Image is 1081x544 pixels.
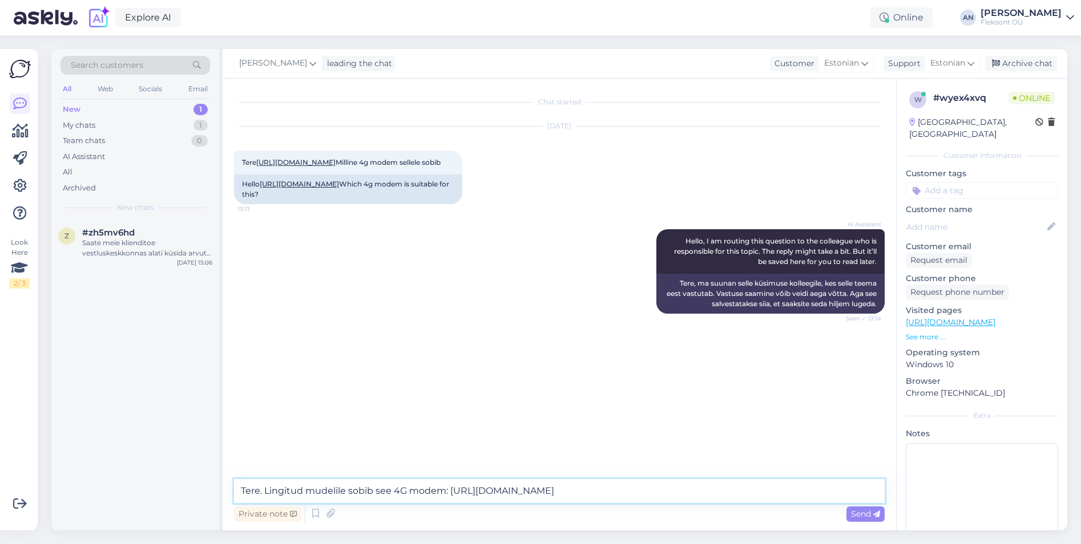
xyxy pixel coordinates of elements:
[909,116,1035,140] div: [GEOGRAPHIC_DATA], [GEOGRAPHIC_DATA]
[906,273,1058,285] p: Customer phone
[186,82,210,96] div: Email
[933,91,1009,105] div: # wyex4xvq
[981,9,1062,18] div: [PERSON_NAME]
[656,274,885,314] div: Tere, ma suunan selle küsimuse kolleegile, kes selle teema eest vastutab. Vastuse saamine võib ve...
[1009,92,1055,104] span: Online
[234,174,462,204] div: Hello Which 4g modem is suitable for this?
[60,82,74,96] div: All
[63,120,95,131] div: My chats
[906,332,1058,342] p: See more ...
[71,59,143,71] span: Search customers
[906,387,1058,399] p: Chrome [TECHNICAL_ID]
[906,182,1058,199] input: Add a tag
[906,375,1058,387] p: Browser
[884,58,921,70] div: Support
[87,6,111,30] img: explore-ai
[981,18,1062,27] div: Fleksont OÜ
[234,479,885,503] textarea: Tere. Lingitud mudelile sobib see 4G modem: [URL][DOMAIN_NAME]
[63,104,80,115] div: New
[322,58,392,70] div: leading the chat
[906,241,1058,253] p: Customer email
[63,182,96,194] div: Archived
[985,56,1057,71] div: Archive chat
[64,232,69,240] span: z
[851,509,880,519] span: Send
[237,205,280,213] span: 13:13
[906,204,1058,216] p: Customer name
[906,347,1058,359] p: Operating system
[906,317,995,327] a: [URL][DOMAIN_NAME]
[63,151,105,163] div: AI Assistant
[906,359,1058,371] p: Windows 10
[193,104,208,115] div: 1
[234,97,885,107] div: Chat started
[930,57,965,70] span: Estonian
[770,58,814,70] div: Customer
[906,168,1058,180] p: Customer tags
[234,506,301,522] div: Private note
[824,57,859,70] span: Estonian
[63,135,105,147] div: Team chats
[239,57,307,70] span: [PERSON_NAME]
[906,411,1058,421] div: Extra
[115,8,181,27] a: Explore AI
[234,121,885,131] div: [DATE]
[260,180,339,188] a: [URL][DOMAIN_NAME]
[914,95,922,104] span: w
[906,151,1058,161] div: Customer information
[906,428,1058,440] p: Notes
[177,258,212,267] div: [DATE] 15:06
[9,58,31,80] img: Askly Logo
[191,135,208,147] div: 0
[906,253,972,268] div: Request email
[95,82,115,96] div: Web
[906,305,1058,316] p: Visited pages
[981,9,1074,27] a: [PERSON_NAME]Fleksont OÜ
[838,220,881,229] span: AI Assistant
[906,285,1009,300] div: Request phone number
[960,10,976,26] div: AN
[193,120,208,131] div: 1
[9,237,30,289] div: Look Here
[82,228,135,238] span: #zh5mv6hd
[117,202,154,213] span: New chats
[256,158,336,167] a: [URL][DOMAIN_NAME]
[838,314,881,323] span: Seen ✓ 13:14
[136,82,164,96] div: Socials
[870,7,933,28] div: Online
[63,167,72,178] div: All
[9,278,30,289] div: 2 / 3
[674,237,878,266] span: Hello, I am routing this question to the colleague who is responsible for this topic. The reply m...
[906,221,1045,233] input: Add name
[242,158,441,167] span: Tere Milline 4g modem sellele sobib
[82,238,212,258] div: Saate meie klienditoe vestluskeskkonnas alati küsida arvuti päris pilte.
